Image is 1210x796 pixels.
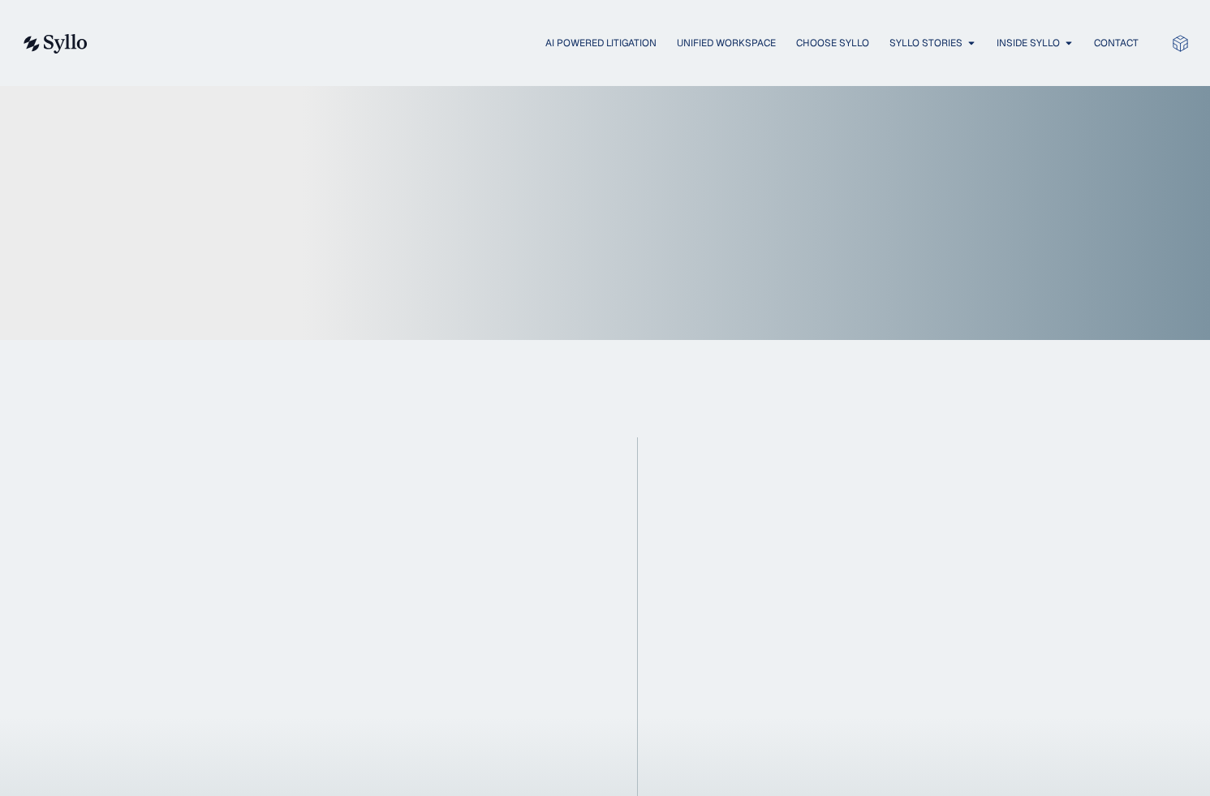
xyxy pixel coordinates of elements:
a: Contact [1094,36,1139,50]
a: Unified Workspace [677,36,776,50]
nav: Menu [120,36,1139,51]
a: AI Powered Litigation [545,36,657,50]
div: Menu Toggle [120,36,1139,51]
a: Inside Syllo [997,36,1060,50]
a: Choose Syllo [796,36,869,50]
img: syllo [21,34,88,54]
a: Syllo Stories [889,36,962,50]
